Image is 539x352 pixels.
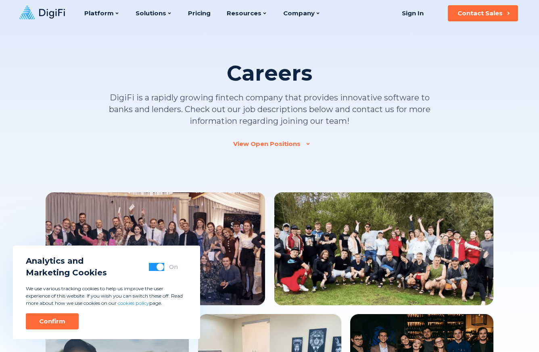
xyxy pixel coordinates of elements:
p: We use various tracking cookies to help us improve the user experience of this website. If you wi... [26,285,187,307]
p: DigiFi is a rapidly growing fintech company that provides innovative software to banks and lender... [104,92,435,127]
div: View Open Positions [233,140,301,148]
div: Contact Sales [458,9,503,17]
button: Contact Sales [448,5,518,21]
img: Team Image 2 [274,192,493,305]
div: On [169,263,178,271]
button: Confirm [26,313,79,329]
a: View Open Positions [233,140,306,148]
img: Team Image 1 [46,192,265,305]
h1: Careers [227,61,312,85]
a: Sign In [392,5,433,21]
span: Analytics and [26,255,107,267]
a: cookies policy [118,300,149,306]
span: Marketing Cookies [26,267,107,279]
div: Confirm [39,317,65,325]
